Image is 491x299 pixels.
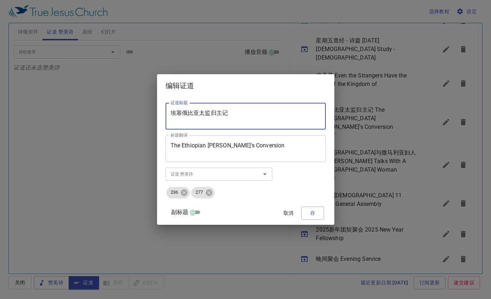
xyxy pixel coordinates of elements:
span: 236 [166,189,182,196]
div: [DATE] [DEMOGRAPHIC_DATA] Study - [DEMOGRAPHIC_DATA] [4,24,148,61]
span: 取消 [280,209,297,218]
button: 取消 [277,207,300,220]
textarea: 埃塞俄比亚太监归主记 [171,110,321,123]
span: 277 [191,189,207,196]
div: 277 [191,187,215,198]
div: 8:00pm -- 9:30pm [54,65,98,71]
textarea: The Ethiopian [PERSON_NAME]'s Conversion [171,142,321,156]
h2: 编辑证道 [166,80,326,91]
button: Open [260,169,270,179]
div: 236 [166,187,190,198]
span: 副标题 [171,208,188,217]
div: 第 119：121-144 章 Chapter 119：121-144 [33,31,119,37]
div: 星期五查经 - 诗篇 [35,13,118,27]
button: 存 [301,207,324,220]
span: 存 [307,209,318,218]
